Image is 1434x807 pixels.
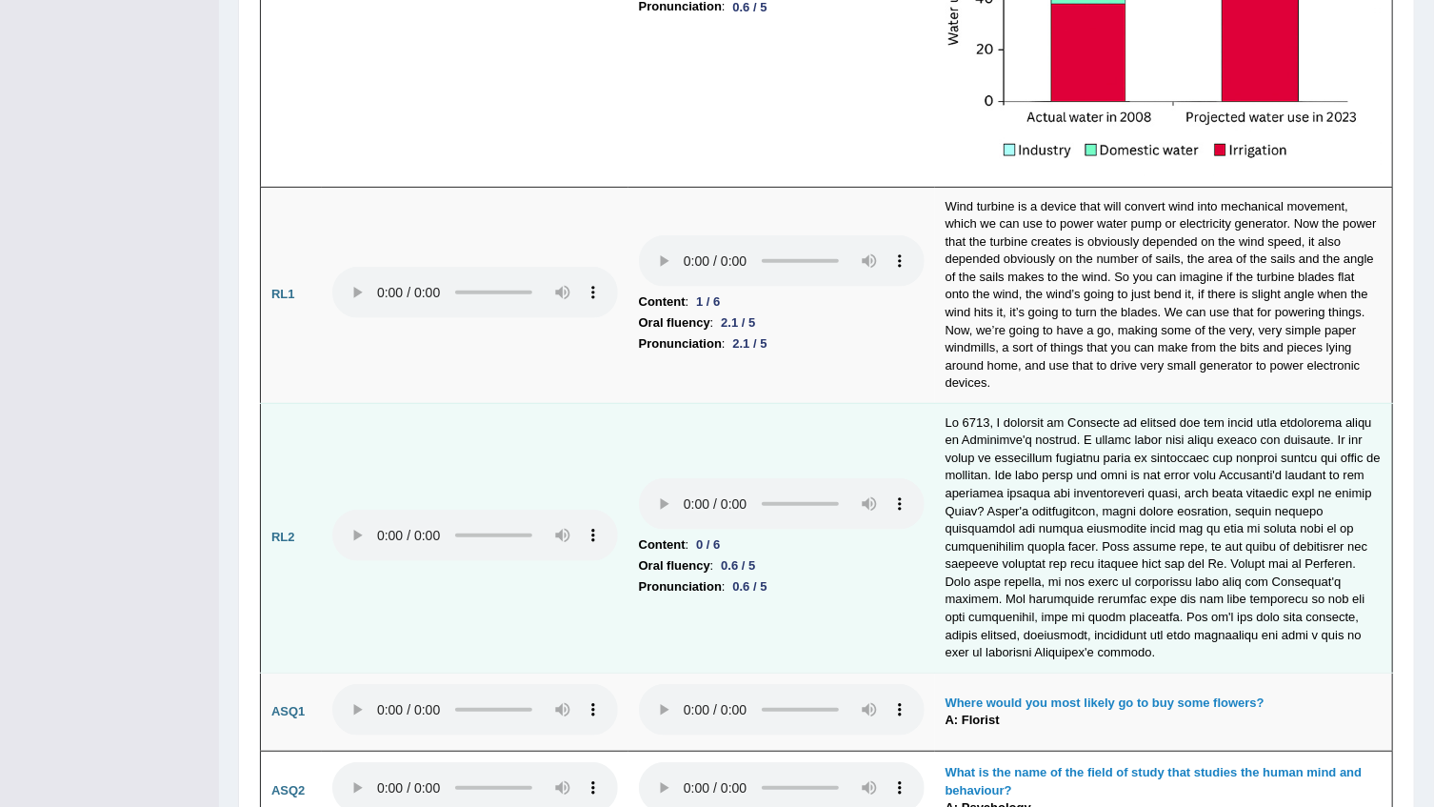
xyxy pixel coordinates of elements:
b: Content [639,535,686,555]
div: 2.1 / 5 [726,334,775,354]
li: : [639,576,925,597]
b: ASQ2 [271,783,305,797]
li: : [639,555,925,576]
td: Lo 6713, I dolorsit am Consecte ad elitsed doe tem incid utla etdolorema aliqu en Adminimve'q nos... [935,403,1393,673]
b: Pronunciation [639,576,722,597]
div: 0.6 / 5 [726,577,775,597]
b: Oral fluency [639,313,710,333]
li: : [639,313,925,333]
div: 0.6 / 5 [713,556,763,576]
li: : [639,292,925,313]
div: 0 / 6 [688,535,727,555]
b: RL1 [271,287,295,301]
b: Where would you most likely go to buy some flowers? [946,696,1265,710]
li: : [639,333,925,354]
div: 1 / 6 [688,293,727,313]
b: A: Florist [946,713,1000,727]
b: Content [639,292,686,313]
div: 2.1 / 5 [713,313,763,333]
b: What is the name of the field of study that studies the human mind and behaviour? [946,765,1363,797]
b: RL2 [271,530,295,544]
b: ASQ1 [271,704,305,718]
b: Pronunciation [639,333,722,354]
b: Oral fluency [639,555,710,576]
td: Wind turbine is a device that will convert wind into mechanical movement, which we can use to pow... [935,187,1393,403]
li: : [639,535,925,555]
